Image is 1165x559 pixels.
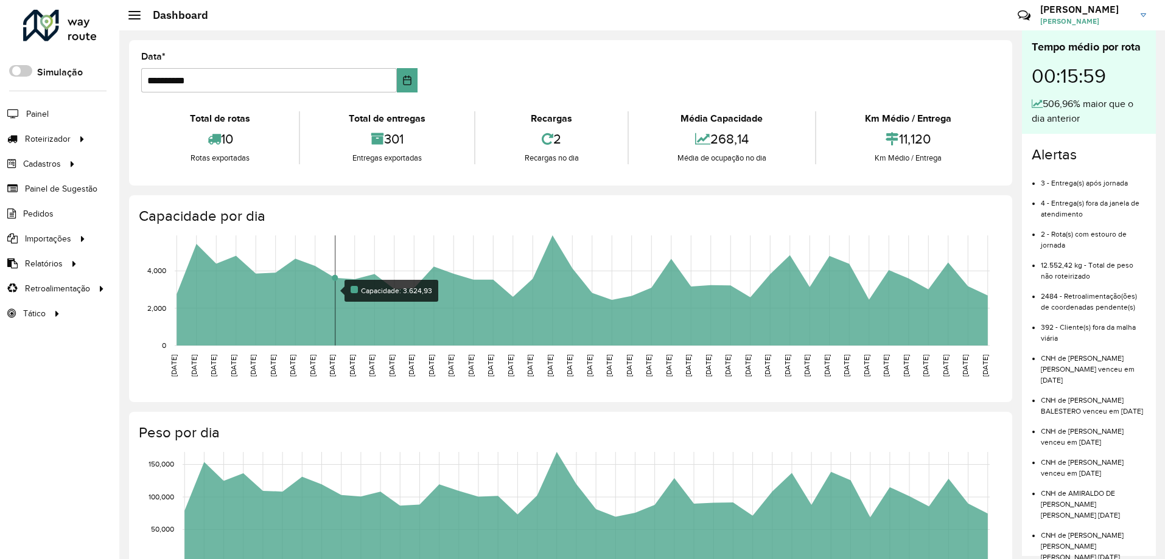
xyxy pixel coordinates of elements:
div: Tempo médio por rota [1032,39,1146,55]
div: Km Médio / Entrega [819,111,997,126]
h4: Alertas [1032,146,1146,164]
h4: Capacidade por dia [139,207,1000,225]
text: [DATE] [724,355,732,377]
text: [DATE] [249,355,257,377]
text: [DATE] [209,355,217,377]
text: [DATE] [961,355,969,377]
text: [DATE] [586,355,593,377]
div: 11,120 [819,126,997,152]
text: 150,000 [149,460,174,468]
div: 10 [144,126,296,152]
text: [DATE] [902,355,910,377]
text: [DATE] [862,355,870,377]
text: [DATE] [783,355,791,377]
a: Contato Rápido [1011,2,1037,29]
text: 50,000 [151,526,174,533]
text: [DATE] [645,355,652,377]
label: Simulação [37,65,83,80]
text: [DATE] [763,355,771,377]
text: 100,000 [149,493,174,501]
div: 506,96% maior que o dia anterior [1032,97,1146,126]
text: [DATE] [842,355,850,377]
text: [DATE] [922,355,929,377]
div: Rotas exportadas [144,152,296,164]
text: [DATE] [823,355,831,377]
span: Painel [26,108,49,120]
text: [DATE] [665,355,673,377]
li: 392 - Cliente(s) fora da malha viária [1041,313,1146,344]
text: [DATE] [546,355,554,377]
text: [DATE] [625,355,633,377]
li: CNH de [PERSON_NAME] venceu em [DATE] [1041,448,1146,479]
text: [DATE] [526,355,534,377]
text: [DATE] [882,355,890,377]
text: [DATE] [981,355,989,377]
li: 2484 - Retroalimentação(ões) de coordenadas pendente(s) [1041,282,1146,313]
li: CNH de [PERSON_NAME] [PERSON_NAME] venceu em [DATE] [1041,344,1146,386]
span: Importações [25,232,71,245]
span: Roteirizador [25,133,71,145]
text: [DATE] [605,355,613,377]
text: [DATE] [704,355,712,377]
button: Choose Date [397,68,418,92]
text: [DATE] [368,355,376,377]
span: Painel de Sugestão [25,182,97,195]
label: Data [141,49,166,64]
li: CNH de [PERSON_NAME] BALESTERO venceu em [DATE] [1041,386,1146,417]
text: [DATE] [190,355,198,377]
div: 301 [303,126,471,152]
text: [DATE] [328,355,336,377]
text: [DATE] [447,355,455,377]
li: 2 - Rota(s) com estouro de jornada [1041,220,1146,251]
h3: [PERSON_NAME] [1040,4,1132,15]
div: Total de entregas [303,111,471,126]
text: [DATE] [289,355,296,377]
li: 4 - Entrega(s) fora da janela de atendimento [1041,189,1146,220]
li: CNH de AMIRALDO DE [PERSON_NAME] [PERSON_NAME] [DATE] [1041,479,1146,521]
text: [DATE] [684,355,692,377]
div: Entregas exportadas [303,152,471,164]
text: [DATE] [170,355,178,377]
text: [DATE] [407,355,415,377]
div: 2 [478,126,624,152]
span: Cadastros [23,158,61,170]
div: Recargas [478,111,624,126]
text: [DATE] [803,355,811,377]
li: 3 - Entrega(s) após jornada [1041,168,1146,189]
text: [DATE] [744,355,752,377]
h2: Dashboard [141,9,208,22]
text: [DATE] [229,355,237,377]
text: 0 [162,341,166,349]
text: [DATE] [427,355,435,377]
span: Tático [23,307,46,320]
div: 00:15:59 [1032,55,1146,97]
span: Relatórios [25,257,63,270]
div: Média Capacidade [632,111,812,126]
li: CNH de [PERSON_NAME] venceu em [DATE] [1041,417,1146,448]
text: 2,000 [147,304,166,312]
text: [DATE] [467,355,475,377]
text: [DATE] [486,355,494,377]
div: Recargas no dia [478,152,624,164]
li: 12.552,42 kg - Total de peso não roteirizado [1041,251,1146,282]
text: [DATE] [565,355,573,377]
h4: Peso por dia [139,424,1000,442]
span: Retroalimentação [25,282,90,295]
div: 268,14 [632,126,812,152]
div: Média de ocupação no dia [632,152,812,164]
text: [DATE] [269,355,277,377]
div: Km Médio / Entrega [819,152,997,164]
text: [DATE] [942,355,950,377]
span: Pedidos [23,207,54,220]
span: [PERSON_NAME] [1040,16,1132,27]
text: 4,000 [147,266,166,274]
text: [DATE] [309,355,317,377]
text: [DATE] [388,355,396,377]
div: Total de rotas [144,111,296,126]
text: [DATE] [348,355,356,377]
text: [DATE] [506,355,514,377]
